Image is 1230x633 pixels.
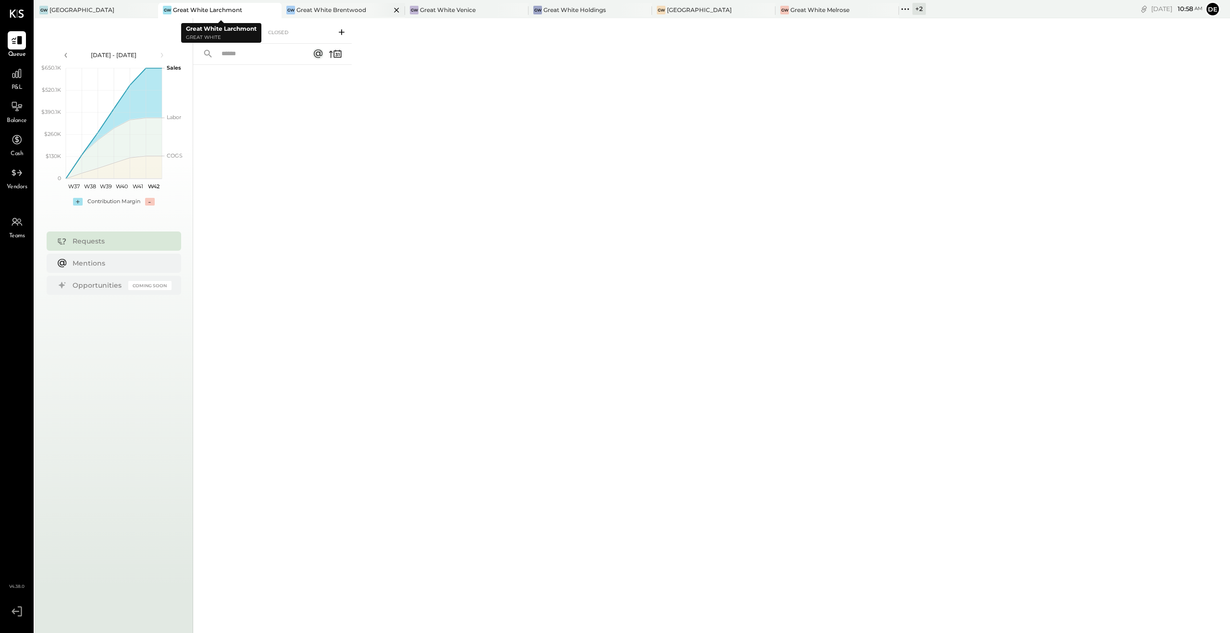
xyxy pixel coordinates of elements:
div: Mentions [73,258,167,268]
div: GW [657,6,665,14]
a: Balance [0,97,33,125]
div: GW [39,6,48,14]
text: COGS [167,152,183,159]
a: Cash [0,131,33,158]
div: GW [533,6,542,14]
text: W40 [116,183,128,190]
div: Closed [263,28,293,37]
text: Labor [167,114,181,121]
div: Great White Venice [420,6,476,14]
a: Vendors [0,164,33,192]
span: Balance [7,117,27,125]
text: $260K [44,131,61,137]
text: Sales [167,64,181,71]
div: - [145,198,155,206]
div: Great White Brentwood [296,6,366,14]
div: + 2 [912,3,926,15]
div: Contribution Margin [87,198,140,206]
a: Queue [0,31,33,59]
p: Great White [186,34,257,42]
div: GW [410,6,418,14]
div: [GEOGRAPHIC_DATA] [667,6,732,14]
span: P&L [12,84,23,92]
div: copy link [1139,4,1149,14]
text: W39 [99,183,111,190]
text: W41 [133,183,143,190]
text: 0 [58,175,61,182]
div: [GEOGRAPHIC_DATA] [49,6,114,14]
div: [DATE] [1151,4,1203,13]
a: P&L [0,64,33,92]
text: $520.1K [42,86,61,93]
div: Great White Larchmont [173,6,242,14]
b: Great White Larchmont [186,25,257,32]
span: Cash [11,150,23,158]
text: $650.1K [41,64,61,71]
text: W37 [68,183,79,190]
div: Opportunities [73,280,123,290]
text: W38 [84,183,96,190]
a: Teams [0,213,33,241]
div: + [73,198,83,206]
span: Vendors [7,183,27,192]
div: GW [163,6,172,14]
span: Teams [9,232,25,241]
div: Great White Holdings [543,6,606,14]
div: Great White Melrose [790,6,849,14]
div: Requests [73,236,167,246]
button: De [1205,1,1220,17]
div: GW [286,6,295,14]
div: [DATE] - [DATE] [73,51,155,59]
span: Queue [8,50,26,59]
text: $130K [46,153,61,159]
text: W42 [148,183,160,190]
text: $390.1K [41,109,61,115]
div: GW [780,6,789,14]
div: Coming Soon [128,281,172,290]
